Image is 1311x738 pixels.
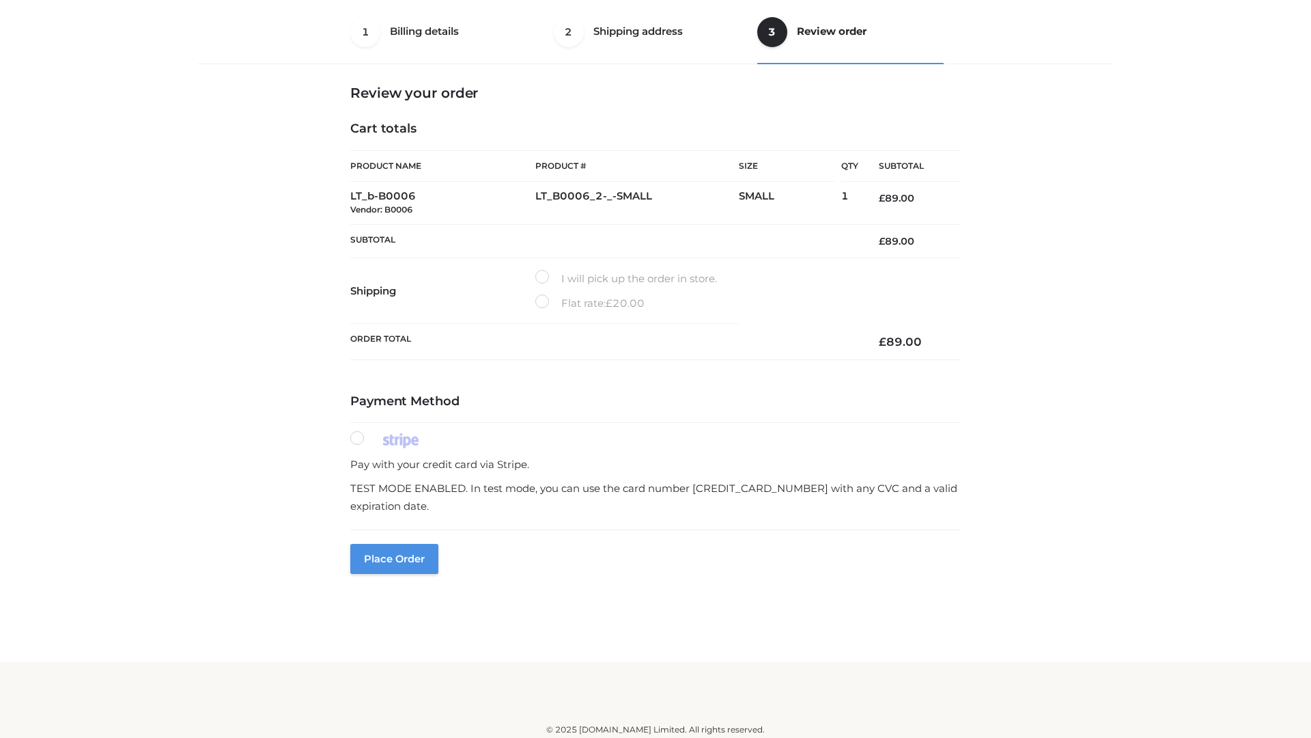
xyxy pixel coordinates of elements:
h3: Review your order [350,85,961,101]
th: Subtotal [858,151,961,182]
td: SMALL [739,182,841,225]
p: TEST MODE ENABLED. In test mode, you can use the card number [CREDIT_CARD_NUMBER] with any CVC an... [350,480,961,515]
label: I will pick up the order in store. [535,270,717,288]
p: Pay with your credit card via Stripe. [350,456,961,474]
label: Flat rate: [535,295,645,312]
th: Product # [535,150,739,182]
th: Shipping [350,258,535,324]
bdi: 20.00 [606,297,645,310]
button: Place order [350,544,438,574]
span: £ [879,192,885,204]
td: LT_B0006_2-_-SMALL [535,182,739,225]
span: £ [879,235,885,247]
div: © 2025 [DOMAIN_NAME] Limited. All rights reserved. [203,723,1108,737]
th: Subtotal [350,224,858,258]
th: Order Total [350,324,858,360]
span: £ [606,297,612,310]
th: Qty [841,150,858,182]
small: Vendor: B0006 [350,204,412,215]
span: £ [879,335,886,348]
h4: Payment Method [350,394,961,409]
bdi: 89.00 [879,192,914,204]
td: LT_b-B0006 [350,182,535,225]
h4: Cart totals [350,122,961,137]
bdi: 89.00 [879,235,914,247]
td: 1 [841,182,858,225]
th: Size [739,151,834,182]
bdi: 89.00 [879,335,922,348]
th: Product Name [350,150,535,182]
